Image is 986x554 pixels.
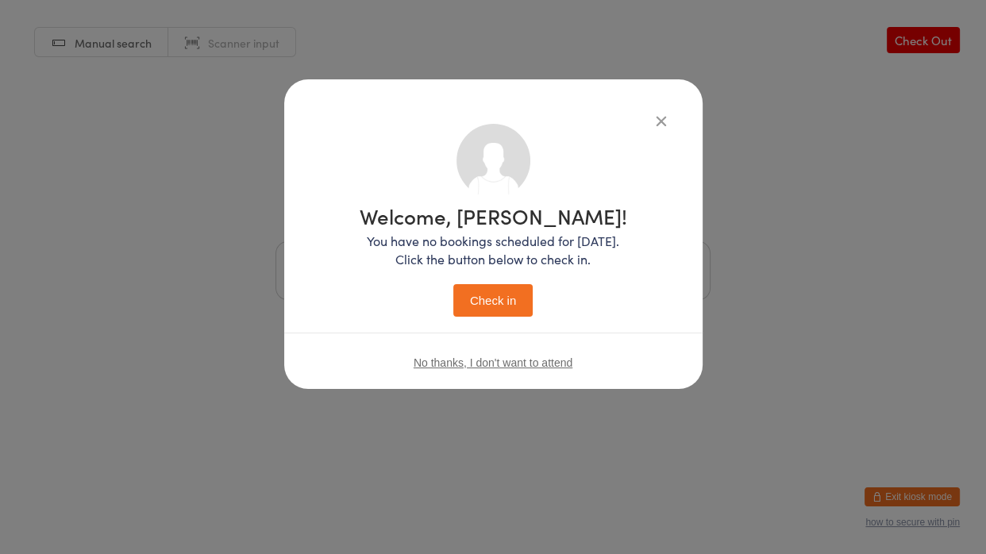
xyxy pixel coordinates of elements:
img: no_photo.png [456,124,530,198]
button: No thanks, I don't want to attend [414,356,572,369]
p: You have no bookings scheduled for [DATE]. Click the button below to check in. [360,232,627,268]
h1: Welcome, [PERSON_NAME]! [360,206,627,226]
button: Check in [453,284,533,317]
